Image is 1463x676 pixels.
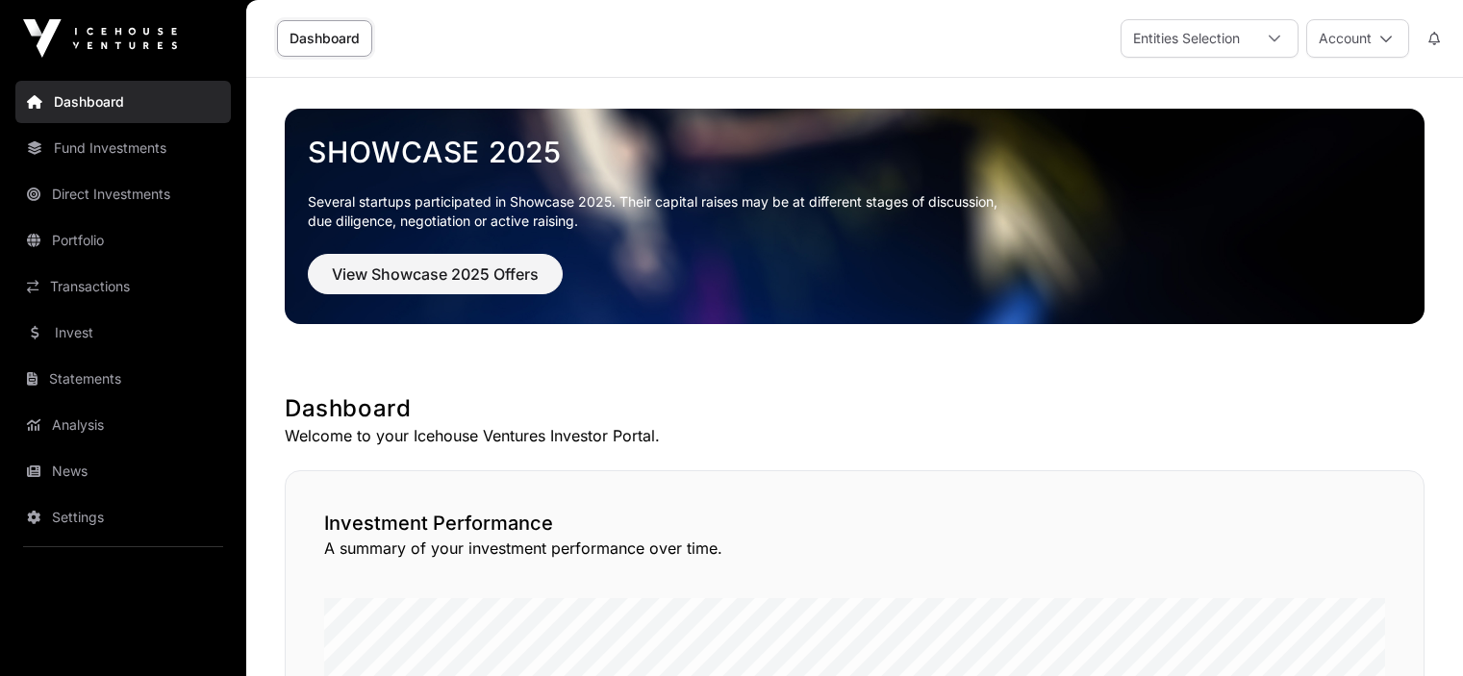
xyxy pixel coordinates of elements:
img: Showcase 2025 [285,109,1425,324]
a: View Showcase 2025 Offers [308,273,563,292]
a: Direct Investments [15,173,231,215]
a: News [15,450,231,492]
span: View Showcase 2025 Offers [332,263,539,286]
button: Account [1306,19,1409,58]
div: Entities Selection [1122,20,1251,57]
a: Invest [15,312,231,354]
a: Portfolio [15,219,231,262]
h1: Dashboard [285,393,1425,424]
p: A summary of your investment performance over time. [324,537,1385,560]
a: Statements [15,358,231,400]
p: Welcome to your Icehouse Ventures Investor Portal. [285,424,1425,447]
iframe: Chat Widget [1367,584,1463,676]
a: Fund Investments [15,127,231,169]
h2: Investment Performance [324,510,1385,537]
p: Several startups participated in Showcase 2025. Their capital raises may be at different stages o... [308,192,1401,231]
a: Dashboard [15,81,231,123]
img: Icehouse Ventures Logo [23,19,177,58]
a: Dashboard [277,20,372,57]
button: View Showcase 2025 Offers [308,254,563,294]
a: Transactions [15,265,231,308]
a: Showcase 2025 [308,135,1401,169]
a: Settings [15,496,231,538]
a: Analysis [15,404,231,446]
